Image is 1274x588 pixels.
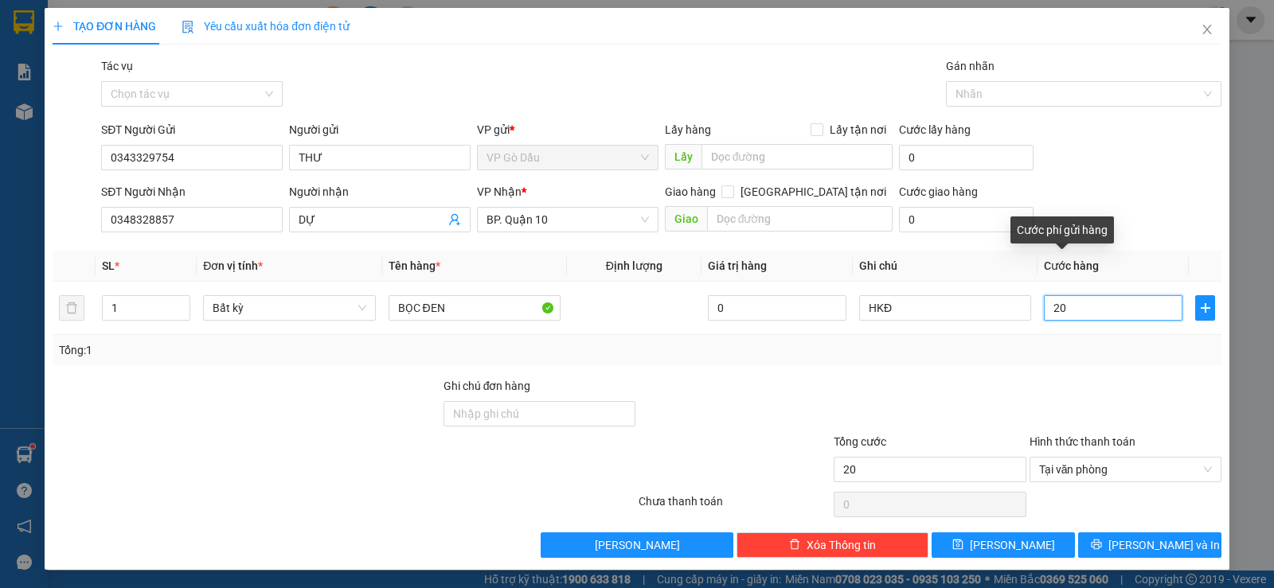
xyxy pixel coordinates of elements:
div: Tổng: 1 [59,341,493,359]
span: ----------------------------------------- [43,86,195,99]
span: Lấy tận nơi [823,121,893,138]
button: [PERSON_NAME] [541,532,733,558]
div: SĐT Người Nhận [101,183,283,201]
span: [GEOGRAPHIC_DATA] tận nơi [734,183,893,201]
span: 07:02:43 [DATE] [35,115,97,125]
span: close [1201,23,1213,36]
span: Xóa Thông tin [807,536,876,554]
img: logo [6,10,76,80]
span: TẠO ĐƠN HÀNG [53,20,156,33]
input: VD: Bàn, Ghế [389,295,561,321]
label: Cước giao hàng [899,185,978,198]
label: Hình thức thanh toán [1030,435,1135,448]
span: 01 Võ Văn Truyện, KP.1, Phường 2 [126,48,219,68]
label: Tác vụ [101,60,133,72]
span: plus [1196,302,1214,314]
span: [PERSON_NAME] và In [1108,536,1220,554]
span: save [952,539,963,551]
input: Ghi Chú [859,295,1031,321]
div: VP gửi [477,121,658,138]
button: Close [1185,8,1229,53]
span: Đơn vị tính [203,259,263,272]
div: Người gửi [289,121,471,138]
input: Cước giao hàng [899,207,1034,232]
label: Ghi chú đơn hàng [444,380,531,392]
span: Lấy hàng [665,123,711,136]
span: Giá trị hàng [708,259,767,272]
span: [PERSON_NAME] [595,536,680,554]
button: save[PERSON_NAME] [932,532,1075,558]
span: [PERSON_NAME]: [5,103,168,112]
input: Ghi chú đơn hàng [444,401,635,426]
span: VP Nhận [477,185,522,198]
span: Bến xe [GEOGRAPHIC_DATA] [126,25,214,45]
span: In ngày: [5,115,97,125]
span: Giao hàng [665,185,716,198]
span: user-add [448,213,461,226]
span: Hotline: 19001152 [126,71,195,80]
span: Tổng cước [834,435,886,448]
span: Cước hàng [1044,259,1099,272]
span: Tên hàng [389,259,440,272]
span: Tại văn phòng [1039,458,1212,481]
span: plus [53,21,64,32]
th: Ghi chú [853,251,1038,282]
button: delete [59,295,84,321]
span: Định lượng [606,259,662,272]
span: printer [1091,539,1102,551]
span: delete [789,539,800,551]
span: BP. Quận 10 [487,208,649,232]
div: SĐT Người Gửi [101,121,283,138]
span: VPGD1208250003 [80,101,169,113]
input: 0 [708,295,846,321]
span: SL [102,259,115,272]
label: Cước lấy hàng [899,123,971,136]
label: Gán nhãn [946,60,995,72]
strong: ĐỒNG PHƯỚC [126,9,218,22]
div: Cước phí gửi hàng [1010,216,1114,243]
img: icon [182,21,194,33]
button: deleteXóa Thông tin [737,532,928,558]
span: Lấy [665,144,701,169]
span: Yêu cầu xuất hóa đơn điện tử [182,20,350,33]
span: Giao [665,206,707,232]
span: Bất kỳ [213,296,365,320]
div: Người nhận [289,183,471,201]
span: [PERSON_NAME] [970,536,1055,554]
div: Chưa thanh toán [637,493,832,520]
input: Dọc đường [707,206,893,232]
button: plus [1195,295,1215,321]
input: Dọc đường [701,144,893,169]
span: VP Gò Dầu [487,146,649,169]
button: printer[PERSON_NAME] và In [1078,532,1221,558]
input: Cước lấy hàng [899,145,1034,170]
